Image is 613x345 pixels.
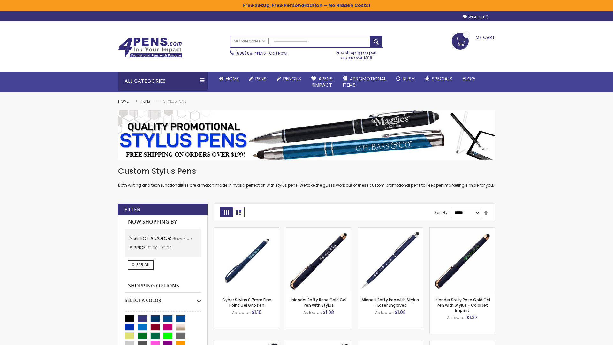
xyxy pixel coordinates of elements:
div: Both writing and tech functionalities are a match made in hybrid perfection with stylus pens. We ... [118,166,495,188]
strong: Filter [125,206,140,213]
a: Home [118,98,129,104]
a: Pens [141,98,150,104]
a: 4PROMOTIONALITEMS [338,72,391,92]
a: Wishlist [463,15,488,19]
span: As low as [375,310,394,315]
span: $1.08 [323,309,334,316]
img: Minnelli Softy Pen with Stylus - Laser Engraved-Navy Blue [358,228,423,293]
span: Pencils [283,75,301,82]
strong: Now Shopping by [125,215,201,229]
img: 4Pens Custom Pens and Promotional Products [118,37,182,58]
a: All Categories [230,36,269,47]
span: $1.00 - $1.99 [148,245,172,250]
a: 4Pens4impact [306,72,338,92]
strong: Grid [220,207,232,217]
span: As low as [232,310,251,315]
img: Stylus Pens [118,110,495,160]
a: Specials [420,72,458,86]
span: Specials [432,75,452,82]
span: Clear All [132,262,150,267]
span: Blog [463,75,475,82]
a: Clear All [128,260,154,269]
span: Pens [255,75,267,82]
div: Select A Color [125,293,201,303]
a: Blog [458,72,480,86]
a: Home [214,72,244,86]
span: As low as [303,310,322,315]
a: Islander Softy Rose Gold Gel Pen with Stylus - ColorJet Imprint-Navy Blue [430,227,495,233]
img: Cyber Stylus 0.7mm Fine Point Gel Grip Pen-Navy Blue [214,228,279,293]
a: Pencils [272,72,306,86]
a: Islander Softy Rose Gold Gel Pen with Stylus - ColorJet Imprint [435,297,490,313]
span: 4PROMOTIONAL ITEMS [343,75,386,88]
span: $1.10 [252,309,261,316]
a: Rush [391,72,420,86]
img: Islander Softy Rose Gold Gel Pen with Stylus-Navy Blue [286,228,351,293]
span: Price [134,244,148,251]
a: Minnelli Softy Pen with Stylus - Laser Engraved [362,297,419,308]
label: Sort By [434,210,448,215]
span: As low as [447,315,465,320]
span: Rush [403,75,415,82]
a: (888) 88-4PENS [235,50,266,56]
span: - Call Now! [235,50,287,56]
span: Home [226,75,239,82]
span: $1.08 [395,309,406,316]
span: All Categories [233,39,265,44]
span: $1.27 [466,314,478,321]
strong: Stylus Pens [163,98,187,104]
img: Islander Softy Rose Gold Gel Pen with Stylus - ColorJet Imprint-Navy Blue [430,228,495,293]
span: Navy Blue [172,236,192,241]
strong: Shopping Options [125,279,201,293]
div: All Categories [118,72,208,91]
a: Islander Softy Rose Gold Gel Pen with Stylus-Navy Blue [286,227,351,233]
a: Pens [244,72,272,86]
a: Minnelli Softy Pen with Stylus - Laser Engraved-Navy Blue [358,227,423,233]
div: Free shipping on pen orders over $199 [330,48,383,60]
span: 4Pens 4impact [311,75,333,88]
a: Cyber Stylus 0.7mm Fine Point Gel Grip Pen-Navy Blue [214,227,279,233]
h1: Custom Stylus Pens [118,166,495,176]
span: Select A Color [134,235,172,241]
a: Cyber Stylus 0.7mm Fine Point Gel Grip Pen [222,297,271,308]
a: Islander Softy Rose Gold Gel Pen with Stylus [291,297,346,308]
